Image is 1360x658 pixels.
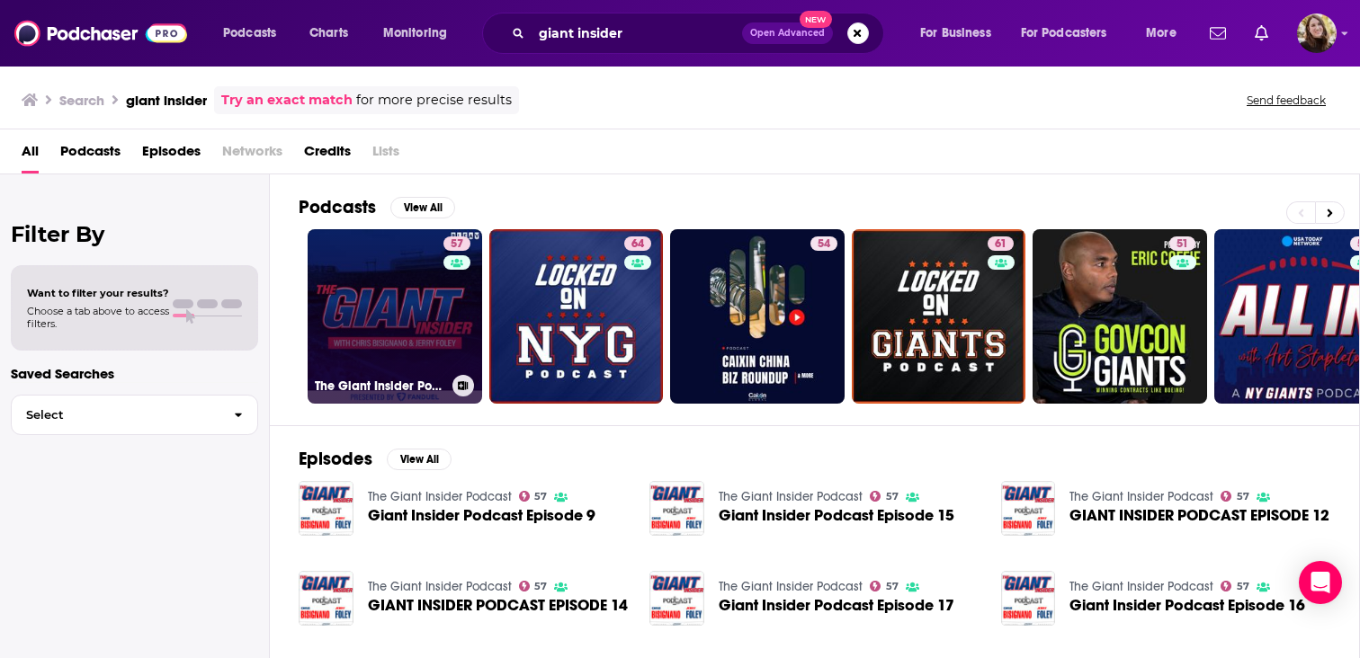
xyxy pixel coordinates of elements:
span: 57 [1237,582,1249,591]
span: 57 [886,493,899,501]
span: 57 [886,582,899,591]
button: View All [390,197,455,218]
img: Giant Insider Podcast Episode 15 [649,481,704,536]
a: 57 [870,491,899,502]
span: 54 [818,236,830,253]
a: 51 [1033,229,1207,404]
button: Open AdvancedNew [742,22,833,44]
a: 57 [443,236,470,251]
a: 54 [810,236,837,251]
span: 57 [534,582,547,591]
a: 51 [1169,236,1195,251]
a: 57 [870,581,899,591]
a: 61 [852,229,1026,404]
span: 57 [1237,493,1249,501]
button: View All [387,449,452,470]
a: Charts [298,19,359,48]
a: Episodes [142,137,201,173]
span: Want to filter your results? [27,287,169,299]
h2: Filter By [11,221,258,247]
a: 54 [670,229,845,404]
a: Giant Insider Podcast Episode 17 [719,598,954,613]
span: Giant Insider Podcast Episode 16 [1069,598,1305,613]
span: Select [12,409,219,421]
button: Show profile menu [1297,13,1337,53]
a: 57 [519,491,548,502]
button: open menu [1009,19,1133,48]
a: Giant Insider Podcast Episode 15 [719,508,954,523]
span: New [800,11,832,28]
a: Credits [304,137,351,173]
a: 64 [489,229,664,404]
a: PodcastsView All [299,196,455,218]
h2: Episodes [299,448,372,470]
a: Show notifications dropdown [1248,18,1275,49]
span: 61 [995,236,1007,253]
span: Open Advanced [750,29,825,38]
a: GIANT INSIDER PODCAST EPISODE 12 [1069,508,1329,523]
img: GIANT INSIDER PODCAST EPISODE 12 [1001,481,1056,536]
span: Lists [372,137,399,173]
a: Giant Insider Podcast Episode 9 [299,481,353,536]
a: Podcasts [60,137,121,173]
span: For Business [920,21,991,46]
a: The Giant Insider Podcast [368,489,512,504]
a: The Giant Insider Podcast [1069,579,1213,594]
a: 57 [519,581,548,591]
span: More [1146,21,1177,46]
img: Giant Insider Podcast Episode 16 [1001,571,1056,626]
a: The Giant Insider Podcast [719,579,863,594]
a: GIANT INSIDER PODCAST EPISODE 14 [368,598,628,613]
a: The Giant Insider Podcast [368,579,512,594]
img: Giant Insider Podcast Episode 17 [649,571,704,626]
a: EpisodesView All [299,448,452,470]
h2: Podcasts [299,196,376,218]
span: Podcasts [223,21,276,46]
button: Send feedback [1241,93,1331,108]
a: The Giant Insider Podcast [719,489,863,504]
div: Open Intercom Messenger [1299,561,1342,604]
button: open menu [908,19,1014,48]
button: Select [11,395,258,435]
span: Logged in as katiefuchs [1297,13,1337,53]
span: 64 [631,236,644,253]
span: 57 [451,236,463,253]
p: Saved Searches [11,365,258,382]
a: 57 [1221,491,1249,502]
img: Podchaser - Follow, Share and Rate Podcasts [14,16,187,50]
span: Choose a tab above to access filters. [27,305,169,330]
a: The Giant Insider Podcast [1069,489,1213,504]
span: Charts [309,21,348,46]
a: 64 [624,236,651,251]
img: GIANT INSIDER PODCAST EPISODE 14 [299,571,353,626]
a: Giant Insider Podcast Episode 9 [368,508,595,523]
button: open menu [1133,19,1199,48]
span: For Podcasters [1021,21,1107,46]
h3: giant insider [126,92,207,109]
a: All [22,137,39,173]
button: open menu [210,19,300,48]
span: 51 [1177,236,1188,253]
span: Monitoring [383,21,447,46]
span: 57 [534,493,547,501]
img: User Profile [1297,13,1337,53]
a: 61 [988,236,1014,251]
a: 57The Giant Insider Podcast [308,229,482,404]
span: Networks [222,137,282,173]
div: Search podcasts, credits, & more... [499,13,901,54]
span: for more precise results [356,90,512,111]
a: Show notifications dropdown [1203,18,1233,49]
